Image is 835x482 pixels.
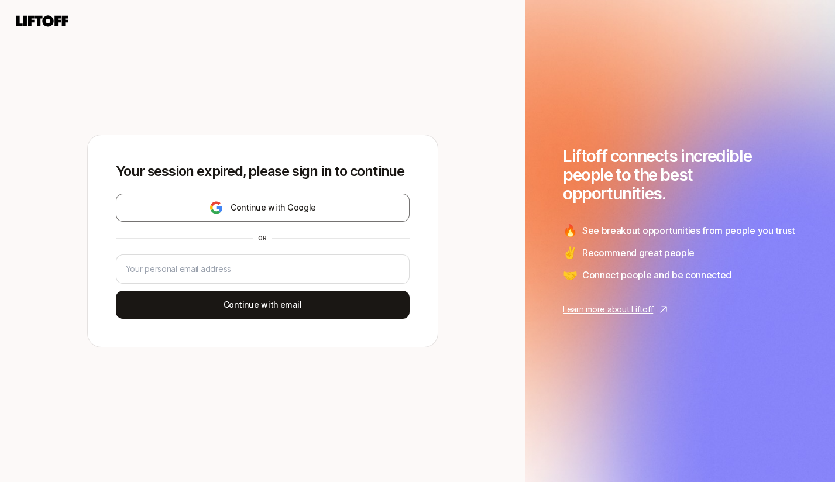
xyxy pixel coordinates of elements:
div: or [253,233,272,243]
span: Connect people and be connected [582,267,731,283]
span: 🔥 [563,222,578,239]
span: ✌️ [563,244,578,261]
p: Your session expired, please sign in to continue [116,163,410,180]
p: Learn more about Liftoff [563,302,653,316]
h1: Liftoff connects incredible people to the best opportunities. [563,147,797,203]
input: Your personal email address [126,262,400,276]
span: 🤝 [563,266,578,284]
button: Continue with email [116,291,410,319]
button: Continue with Google [116,194,410,222]
img: google-logo [209,201,224,215]
span: See breakout opportunities from people you trust [582,223,795,238]
span: Recommend great people [582,245,695,260]
a: Learn more about Liftoff [563,302,797,316]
